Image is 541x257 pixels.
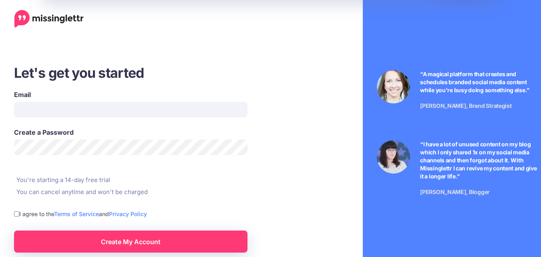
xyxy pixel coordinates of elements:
[54,210,99,217] a: Terms of Service
[14,64,297,82] h3: Let's get you started
[420,188,490,195] span: [PERSON_NAME], Blogger
[377,140,410,174] img: Testimonial by Jeniffer Kosche
[14,127,247,137] label: Create a Password
[377,70,410,103] img: Testimonial by Laura Stanik
[14,10,84,28] a: Home
[420,102,511,109] span: [PERSON_NAME], Brand Strategist
[14,90,247,99] label: Email
[14,175,297,185] li: You're starting a 14-day free trial
[19,209,147,219] label: I agree to the and
[420,140,539,180] p: “I have a lot of unused content on my blog which I only shared 1x on my social media channels and...
[14,187,297,197] li: You can cancel anytime and won't be charged
[420,70,539,94] p: “A magical platform that creates and schedules branded social media content while you're busy doi...
[109,210,147,217] a: Privacy Policy
[14,231,247,253] a: Create My Account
